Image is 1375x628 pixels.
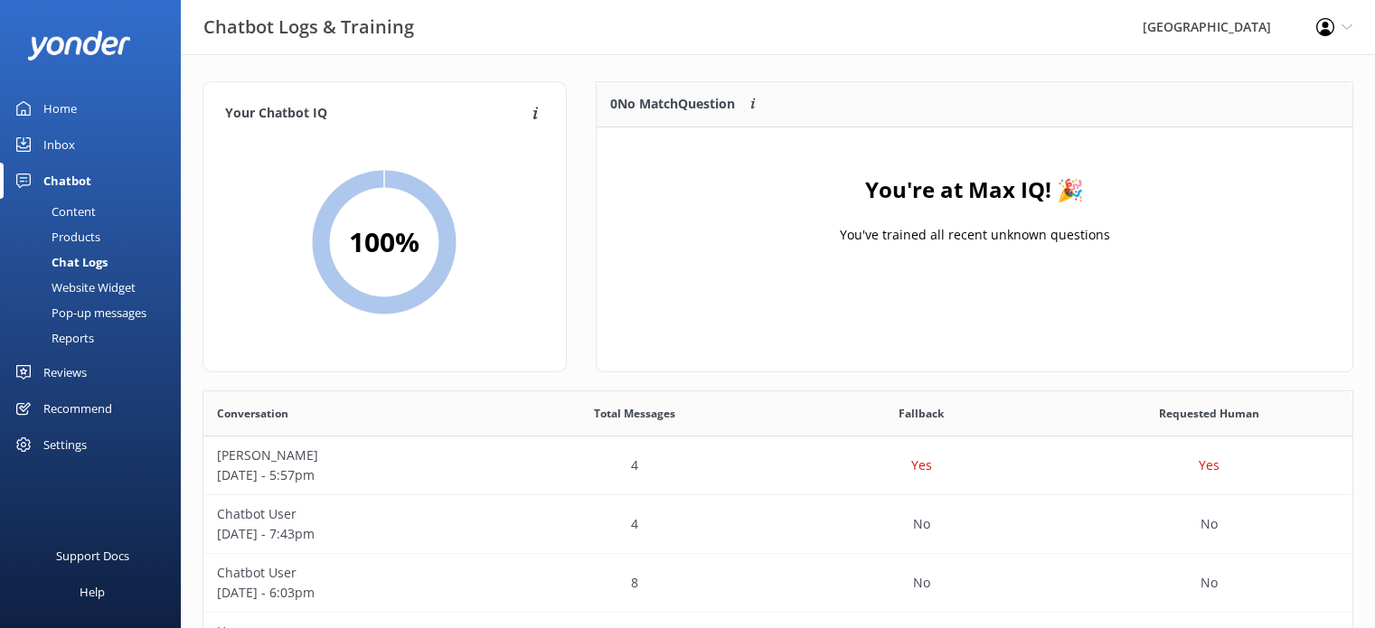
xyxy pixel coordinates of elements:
[11,249,181,275] a: Chat Logs
[610,94,735,114] p: 0 No Match Question
[1201,573,1218,593] p: No
[11,199,181,224] a: Content
[11,325,94,351] div: Reports
[11,300,146,325] div: Pop-up messages
[1159,405,1259,422] span: Requested Human
[80,574,105,610] div: Help
[865,173,1084,207] h4: You're at Max IQ! 🎉
[43,127,75,163] div: Inbox
[217,465,477,485] p: [DATE] - 5:57pm
[911,455,932,475] p: Yes
[597,127,1352,308] div: grid
[1199,455,1220,475] p: Yes
[913,514,930,534] p: No
[43,390,112,426] div: Recommend
[11,249,108,275] div: Chat Logs
[631,455,638,475] p: 4
[225,104,527,124] h4: Your Chatbot IQ
[11,224,181,249] a: Products
[631,573,638,593] p: 8
[43,163,91,199] div: Chatbot
[11,275,136,300] div: Website Widget
[203,13,414,42] h3: Chatbot Logs & Training
[203,495,1352,554] div: row
[43,354,87,390] div: Reviews
[43,90,77,127] div: Home
[43,426,87,463] div: Settings
[203,554,1352,613] div: row
[11,325,181,351] a: Reports
[839,225,1109,245] p: You've trained all recent unknown questions
[899,405,944,422] span: Fallback
[217,524,477,544] p: [DATE] - 7:43pm
[203,436,1352,495] div: row
[11,300,181,325] a: Pop-up messages
[11,199,96,224] div: Content
[11,275,181,300] a: Website Widget
[56,538,129,574] div: Support Docs
[631,514,638,534] p: 4
[217,583,477,603] p: [DATE] - 6:03pm
[11,224,100,249] div: Products
[217,563,477,583] p: Chatbot User
[1201,514,1218,534] p: No
[349,220,419,264] h2: 100 %
[27,31,131,61] img: yonder-white-logo.png
[913,573,930,593] p: No
[217,504,477,524] p: Chatbot User
[217,405,288,422] span: Conversation
[594,405,675,422] span: Total Messages
[217,445,477,465] p: [PERSON_NAME]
